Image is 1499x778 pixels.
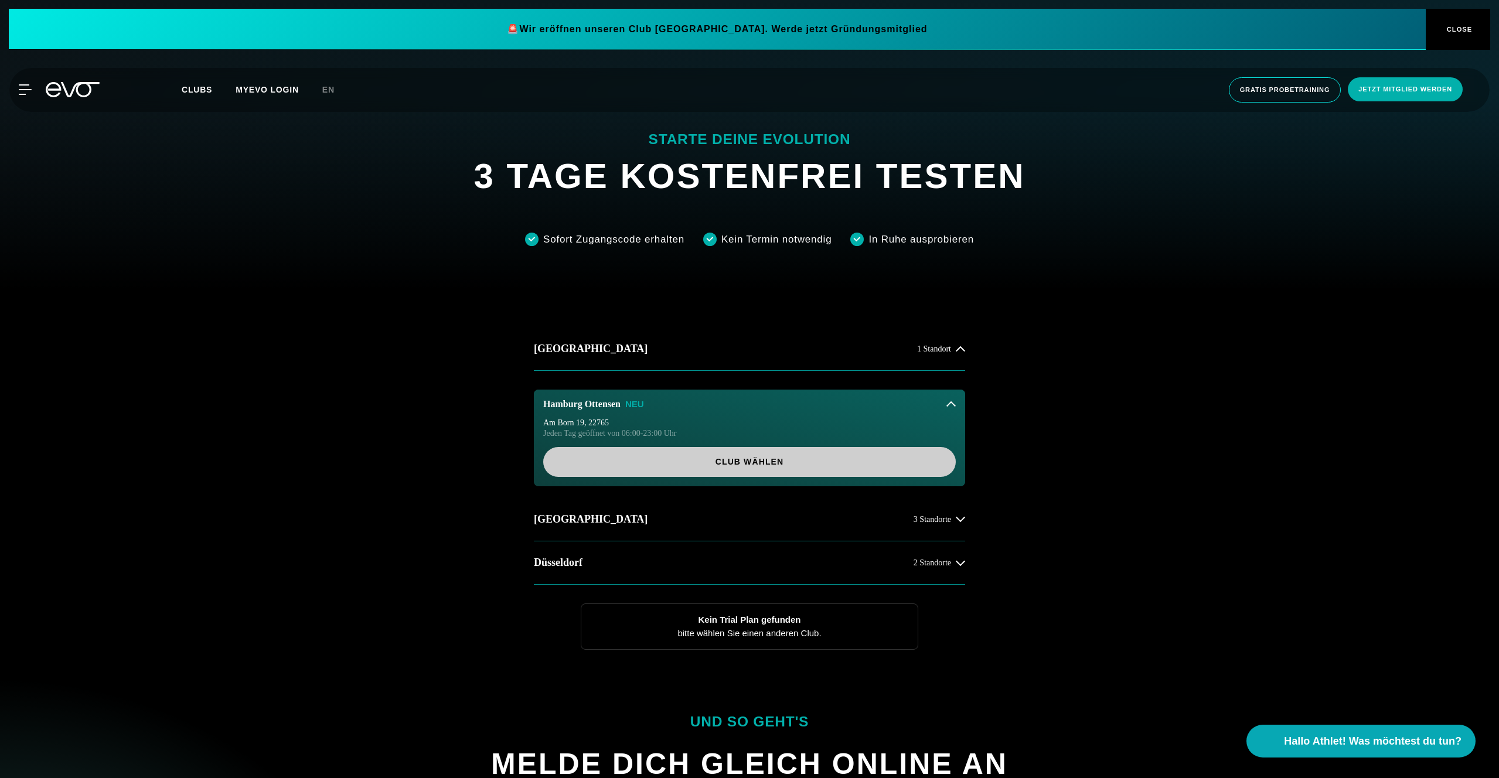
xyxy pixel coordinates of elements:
[1284,733,1461,749] span: Hallo Athlet! Was möchtest du tun?
[543,447,956,477] a: Club wählen
[543,399,621,410] h3: Hamburg Ottensen
[534,555,582,570] h2: Düsseldorf
[534,327,965,371] button: [GEOGRAPHIC_DATA]1 Standort
[721,232,832,247] div: Kein Termin notwendig
[1344,77,1466,103] a: Jetzt Mitglied werden
[914,515,951,524] span: 3 Standorte
[534,541,965,585] button: Düsseldorf2 Standorte
[322,85,335,94] span: en
[534,498,965,541] button: [GEOGRAPHIC_DATA]3 Standorte
[698,615,800,625] strong: Kein Trial Plan gefunden
[914,558,951,567] span: 2 Standorte
[474,130,1026,149] div: STARTE DEINE EVOLUTION
[543,232,684,247] div: Sofort Zugangscode erhalten
[1426,9,1490,50] button: CLOSE
[1358,84,1452,94] span: Jetzt Mitglied werden
[1240,85,1330,95] span: Gratis Probetraining
[543,419,956,427] div: Am Born 19 , 22765
[1444,24,1473,35] span: CLOSE
[534,342,648,356] h2: [GEOGRAPHIC_DATA]
[690,708,809,736] div: UND SO GEHT'S
[182,84,236,94] a: Clubs
[236,85,299,94] a: MYEVO LOGIN
[625,400,644,410] p: NEU
[571,456,928,468] span: Club wählen
[474,153,1026,199] h1: 3 TAGE KOSTENFREI TESTEN
[917,344,951,353] span: 1 Standort
[182,85,212,94] span: Clubs
[534,512,648,527] h2: [GEOGRAPHIC_DATA]
[534,390,965,419] button: Hamburg OttensenNEU
[543,429,956,438] div: Jeden Tag geöffnet von 06:00-23:00 Uhr
[322,83,349,97] a: en
[868,232,974,247] div: In Ruhe ausprobieren
[1246,725,1476,757] button: Hallo Athlet! Was möchtest du tun?
[581,603,918,650] div: bitte wählen Sie einen anderen Club.
[1225,77,1345,103] a: Gratis Probetraining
